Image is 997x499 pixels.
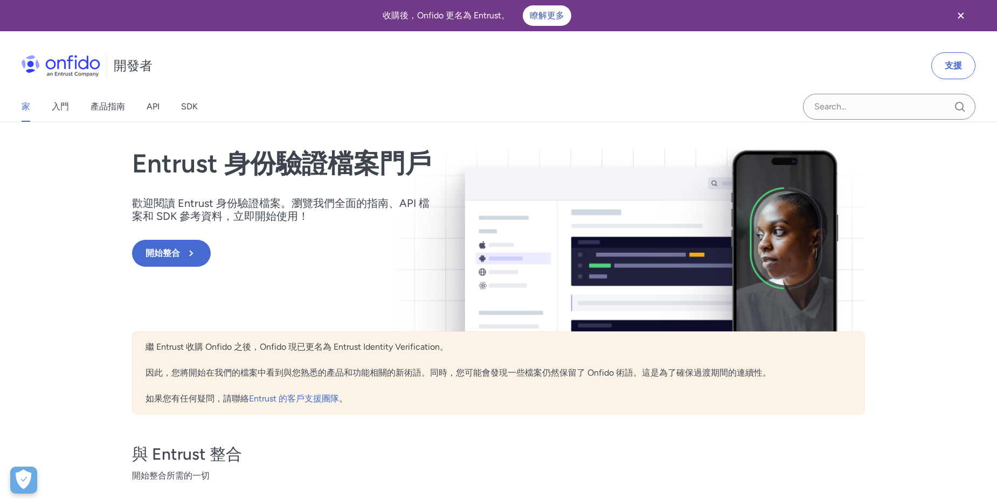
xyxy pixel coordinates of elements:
[22,101,30,112] font: 家
[146,393,348,404] font: 如果您有任何疑問，請聯絡 。
[91,92,125,122] a: 產品指南
[945,60,962,71] font: 支援
[146,368,771,378] font: 因此，您將開始在我們的檔案中看到與您熟悉的產品和功能相關的新術語。同時，您可能會發現一些檔案仍然保留了 Onfido 術語。這是為了確保過渡期間的連續性。
[954,9,967,22] svg: Close banner
[10,467,37,494] div: Cookie Preferences
[931,52,975,79] a: 支援
[22,92,30,122] a: 家
[147,92,160,122] a: API
[114,58,153,73] font: 開發者
[146,342,448,352] font: 繼 Entrust 收購 Onfido 之後，Onfido 現已更名為 Entrust Identity Verification。
[383,10,571,20] font: 收購後，Onfido 更名為 Entrust。
[249,393,339,404] a: Entrust 的客戶支援團隊
[132,197,430,223] font: 歡迎閱讀 Entrust 身份驗證檔案。瀏覽我們全面的指南、API 檔案和 SDK 參考資料，立即開始使用！
[22,55,100,77] img: Onfido Logo
[91,101,125,112] font: 產品指南
[803,94,975,120] input: Onfido search input field
[52,101,69,112] font: 入門
[132,240,434,267] a: 開始整合
[132,444,242,464] font: 與 Entrust 整合
[523,5,571,26] a: 瞭解更多
[146,248,180,258] font: 開始整合
[52,92,69,122] a: 入門
[132,240,211,267] button: 開始整合
[181,92,198,122] a: SDK
[181,101,198,112] font: SDK
[10,467,37,494] button: Open Preferences
[941,2,981,29] button: Close banner
[132,148,431,179] font: Entrust 身份驗證檔案門戶
[132,470,210,481] font: 開始整合所需的一切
